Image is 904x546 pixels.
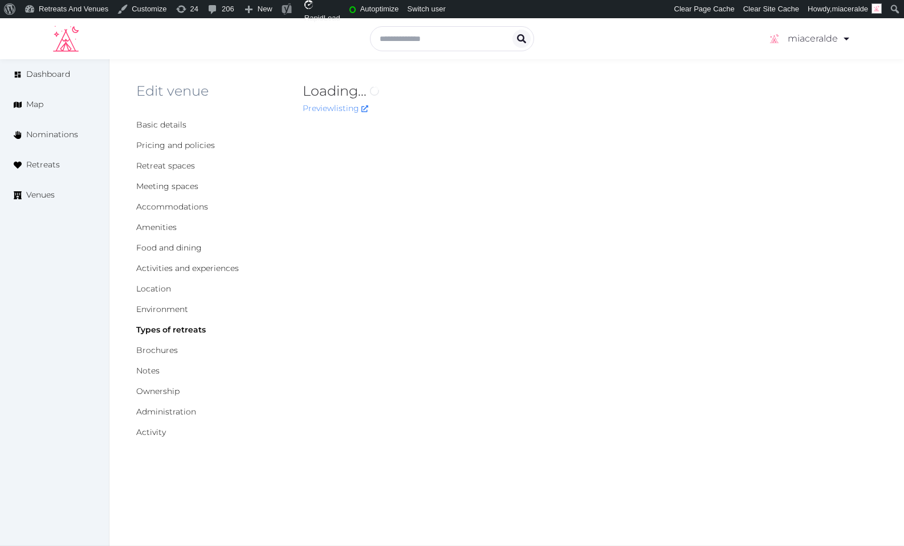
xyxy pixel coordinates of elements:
a: Retreat spaces [136,161,195,171]
a: Activities and experiences [136,263,239,273]
span: Nominations [26,129,78,141]
a: Location [136,284,171,294]
a: Administration [136,407,196,417]
a: Activity [136,427,166,437]
span: Map [26,98,43,110]
h2: Edit venue [136,82,284,100]
a: Ownership [136,386,180,396]
a: Meeting spaces [136,181,198,191]
span: Retreats [26,159,60,171]
span: Dashboard [26,68,70,80]
h2: Loading... [303,82,729,100]
span: Clear Site Cache [743,5,799,13]
span: Clear Page Cache [674,5,735,13]
a: miaceralde [767,23,851,55]
a: Pricing and policies [136,140,215,150]
a: Accommodations [136,202,208,212]
a: Notes [136,366,160,376]
a: Environment [136,304,188,314]
span: miaceralde [832,5,868,13]
a: Amenities [136,222,177,232]
a: Types of retreats [136,325,206,335]
a: Preview listing [303,103,368,113]
a: Food and dining [136,243,202,253]
a: Brochures [136,345,178,355]
a: Basic details [136,120,186,130]
span: Venues [26,189,55,201]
